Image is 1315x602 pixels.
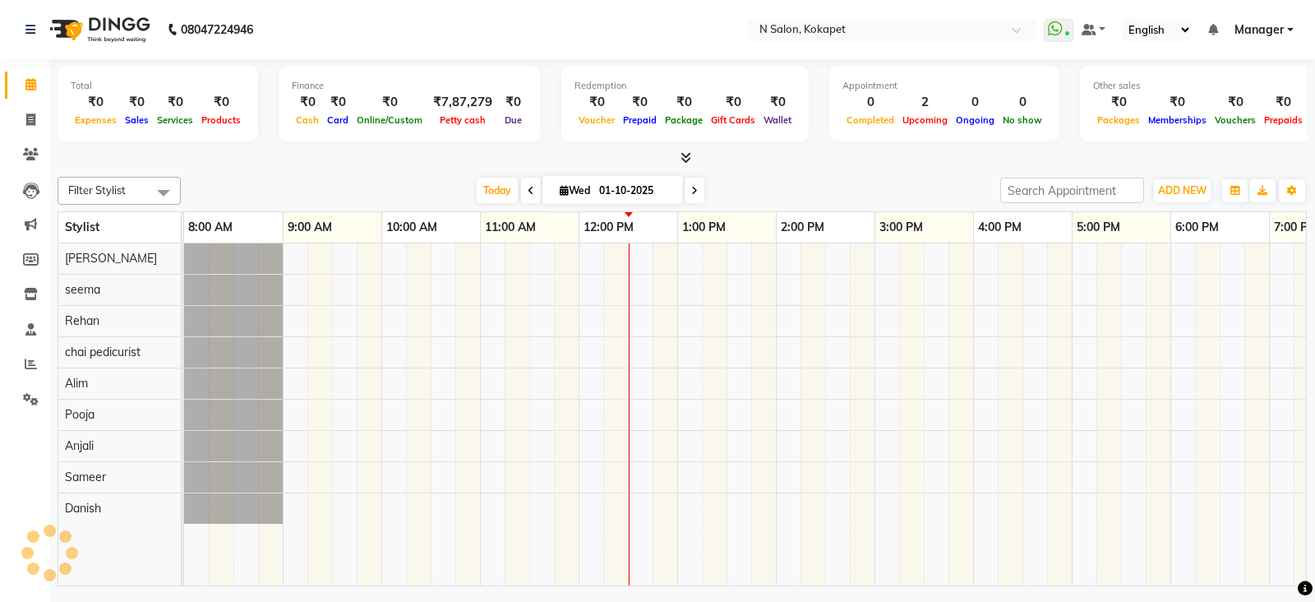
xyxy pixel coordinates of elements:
[71,93,121,112] div: ₹0
[1093,93,1144,112] div: ₹0
[292,79,528,93] div: Finance
[353,114,427,126] span: Online/Custom
[579,215,638,239] a: 12:00 PM
[574,79,796,93] div: Redemption
[1211,114,1260,126] span: Vouchers
[427,93,499,112] div: ₹7,87,279
[619,93,661,112] div: ₹0
[65,501,101,516] span: Danish
[1260,114,1307,126] span: Prepaids
[574,93,619,112] div: ₹0
[121,114,153,126] span: Sales
[842,114,898,126] span: Completed
[42,7,155,53] img: logo
[65,282,100,297] span: seema
[181,7,253,53] b: 08047224946
[574,114,619,126] span: Voucher
[952,114,999,126] span: Ongoing
[898,114,952,126] span: Upcoming
[65,407,95,422] span: Pooja
[184,215,237,239] a: 8:00 AM
[1144,93,1211,112] div: ₹0
[65,438,94,453] span: Anjali
[197,93,245,112] div: ₹0
[323,93,353,112] div: ₹0
[1154,179,1211,202] button: ADD NEW
[436,114,490,126] span: Petty cash
[999,114,1046,126] span: No show
[68,183,126,197] span: Filter Stylist
[353,93,427,112] div: ₹0
[153,93,197,112] div: ₹0
[65,251,157,266] span: [PERSON_NAME]
[197,114,245,126] span: Products
[999,93,1046,112] div: 0
[842,93,898,112] div: 0
[284,215,336,239] a: 9:00 AM
[477,178,518,203] span: Today
[65,313,99,328] span: Rehan
[974,215,1026,239] a: 4:00 PM
[1000,178,1144,203] input: Search Appointment
[65,220,99,234] span: Stylist
[678,215,730,239] a: 1:00 PM
[1234,21,1284,39] span: Manager
[71,79,245,93] div: Total
[1158,184,1207,197] span: ADD NEW
[661,114,707,126] span: Package
[292,114,323,126] span: Cash
[619,114,661,126] span: Prepaid
[382,215,441,239] a: 10:00 AM
[875,215,927,239] a: 3:00 PM
[556,184,594,197] span: Wed
[707,114,759,126] span: Gift Cards
[65,345,141,359] span: chai pedicurist
[1211,93,1260,112] div: ₹0
[1073,215,1124,239] a: 5:00 PM
[65,376,88,391] span: Alim
[1144,114,1211,126] span: Memberships
[323,114,353,126] span: Card
[481,215,540,239] a: 11:00 AM
[121,93,153,112] div: ₹0
[499,93,528,112] div: ₹0
[65,470,106,484] span: Sameer
[898,93,952,112] div: 2
[1171,215,1223,239] a: 6:00 PM
[759,114,796,126] span: Wallet
[1093,114,1144,126] span: Packages
[661,93,707,112] div: ₹0
[71,114,121,126] span: Expenses
[153,114,197,126] span: Services
[1260,93,1307,112] div: ₹0
[594,178,676,203] input: 2025-10-01
[292,93,323,112] div: ₹0
[842,79,1046,93] div: Appointment
[777,215,828,239] a: 2:00 PM
[952,93,999,112] div: 0
[501,114,526,126] span: Due
[707,93,759,112] div: ₹0
[759,93,796,112] div: ₹0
